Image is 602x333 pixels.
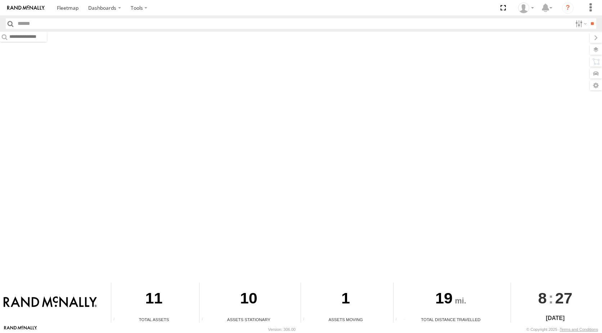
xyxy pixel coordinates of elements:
[199,317,210,323] div: Total number of assets current stationary.
[301,283,391,316] div: 1
[590,80,602,90] label: Map Settings
[555,283,572,314] span: 27
[301,316,391,323] div: Assets Moving
[4,326,37,333] a: Visit our Website
[560,327,598,332] a: Terms and Conditions
[111,283,197,316] div: 11
[511,314,599,323] div: [DATE]
[394,316,508,323] div: Total Distance Travelled
[199,283,298,316] div: 10
[301,317,312,323] div: Total number of assets current in transit.
[516,3,536,13] div: Valeo Dash
[199,316,298,323] div: Assets Stationary
[394,317,404,323] div: Total distance travelled by all assets within specified date range and applied filters
[4,296,97,308] img: Rand McNally
[572,18,588,29] label: Search Filter Options
[111,316,197,323] div: Total Assets
[526,327,598,332] div: © Copyright 2025 -
[511,283,599,314] div: :
[7,5,45,10] img: rand-logo.svg
[562,2,574,14] i: ?
[268,327,296,332] div: Version: 306.00
[111,317,122,323] div: Total number of Enabled Assets
[538,283,547,314] span: 8
[394,283,508,316] div: 19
